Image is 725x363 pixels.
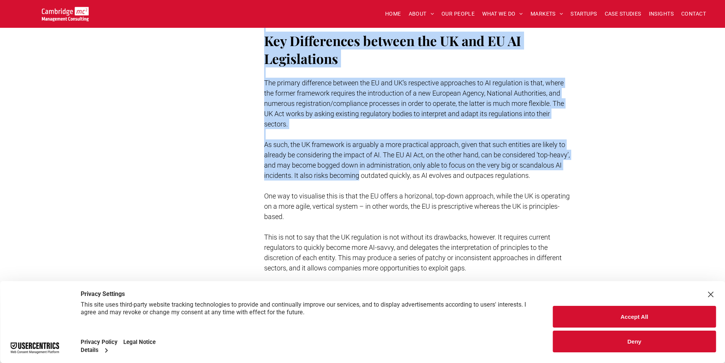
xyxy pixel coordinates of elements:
span: As such, the UK framework is arguably a more practical approach, given that such entities are lik... [264,141,570,179]
span: This is not to say that the UK regulation is not without its drawbacks, however. It requires curr... [264,233,562,272]
span: The primary difference between the EU and UK’s respective approaches to AI regulation is that, wh... [264,79,564,128]
a: MARKETS [527,8,567,20]
a: Your Business Transformed | Cambridge Management Consulting [42,8,89,16]
span: One way to visualise this is that the EU offers a horizonal, top-down approach, while the UK is o... [264,192,570,221]
img: Go to Homepage [42,7,89,21]
a: INSIGHTS [645,8,677,20]
a: CONTACT [677,8,710,20]
a: STARTUPS [567,8,601,20]
a: CASE STUDIES [601,8,645,20]
a: HOME [381,8,405,20]
a: WHAT WE DO [478,8,527,20]
a: OUR PEOPLE [438,8,478,20]
a: ABOUT [405,8,438,20]
span: Key Differences between the UK and EU AI Legislations [264,32,521,67]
